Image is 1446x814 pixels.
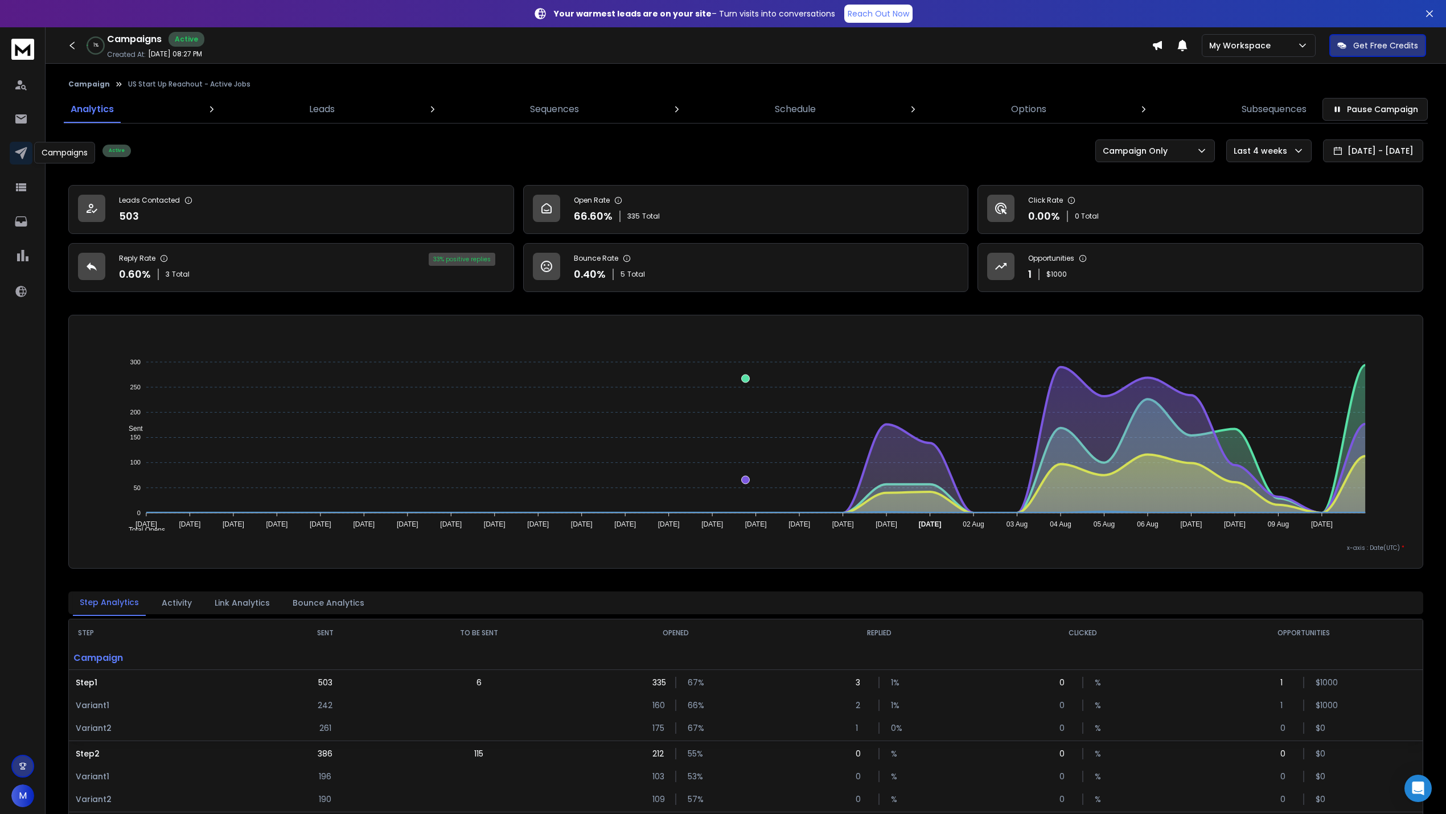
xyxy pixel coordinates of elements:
[119,266,151,282] p: 0.60 %
[891,700,902,711] p: 1 %
[76,771,260,782] p: Variant 1
[571,520,593,528] tspan: [DATE]
[1028,208,1060,224] p: 0.00 %
[130,434,141,441] tspan: 150
[688,677,699,688] p: 67 %
[1323,139,1423,162] button: [DATE] - [DATE]
[1322,98,1428,121] button: Pause Campaign
[554,8,712,19] strong: Your warmest leads are on your site
[1235,96,1313,123] a: Subsequences
[688,794,699,805] p: 57 %
[107,50,146,59] p: Created At:
[1316,771,1327,782] p: $ 0
[474,748,483,759] p: 115
[318,677,332,688] p: 503
[702,520,724,528] tspan: [DATE]
[1059,722,1071,734] p: 0
[1137,520,1159,528] tspan: 06 Aug
[223,520,244,528] tspan: [DATE]
[1028,196,1063,205] p: Click Rate
[1028,266,1032,282] p: 1
[778,619,981,647] th: REPLIED
[397,520,418,528] tspan: [DATE]
[891,722,902,734] p: 0 %
[135,520,157,528] tspan: [DATE]
[977,185,1423,234] a: Click Rate0.00%0 Total
[76,677,260,688] p: Step 1
[528,520,549,528] tspan: [DATE]
[69,619,266,647] th: STEP
[891,748,902,759] p: %
[1353,40,1418,51] p: Get Free Credits
[130,459,141,466] tspan: 100
[1316,700,1327,711] p: $ 1000
[441,520,462,528] tspan: [DATE]
[1224,520,1246,528] tspan: [DATE]
[1268,520,1289,528] tspan: 09 Aug
[1059,794,1071,805] p: 0
[128,80,250,89] p: US Start Up Reachout - Active Jobs
[856,677,867,688] p: 3
[642,212,660,221] span: Total
[319,794,331,805] p: 190
[615,520,636,528] tspan: [DATE]
[1050,520,1071,528] tspan: 04 Aug
[789,520,811,528] tspan: [DATE]
[34,142,95,163] div: Campaigns
[876,520,898,528] tspan: [DATE]
[891,771,902,782] p: %
[309,102,335,116] p: Leads
[69,647,266,669] p: Campaign
[775,102,816,116] p: Schedule
[155,590,199,615] button: Activity
[93,42,98,49] p: 1 %
[1280,677,1292,688] p: 1
[1404,775,1432,802] div: Open Intercom Messenger
[848,8,909,19] p: Reach Out Now
[1280,794,1292,805] p: 0
[286,590,371,615] button: Bounce Analytics
[574,619,778,647] th: OPENED
[856,794,867,805] p: 0
[1059,700,1071,711] p: 0
[130,384,141,390] tspan: 250
[319,771,331,782] p: 196
[107,32,162,46] h1: Campaigns
[1234,145,1292,157] p: Last 4 weeks
[1095,700,1106,711] p: %
[11,39,34,60] img: logo
[76,748,260,759] p: Step 2
[179,520,201,528] tspan: [DATE]
[1059,677,1071,688] p: 0
[120,425,143,433] span: Sent
[523,243,969,292] a: Bounce Rate0.40%5Total
[71,102,114,116] p: Analytics
[137,509,141,516] tspan: 0
[87,544,1404,552] p: x-axis : Date(UTC)
[745,520,767,528] tspan: [DATE]
[652,794,664,805] p: 109
[11,784,34,807] button: M
[1280,722,1292,734] p: 0
[530,102,579,116] p: Sequences
[319,722,331,734] p: 261
[318,700,332,711] p: 242
[627,270,645,279] span: Total
[208,590,277,615] button: Link Analytics
[1075,212,1099,221] p: 0 Total
[1046,270,1067,279] p: $ 1000
[1209,40,1275,51] p: My Workspace
[484,520,506,528] tspan: [DATE]
[119,254,155,263] p: Reply Rate
[1185,619,1423,647] th: OPPORTUNITIES
[891,677,902,688] p: 1 %
[1280,771,1292,782] p: 0
[652,700,664,711] p: 160
[891,794,902,805] p: %
[856,700,867,711] p: 2
[302,96,342,123] a: Leads
[476,677,482,688] p: 6
[688,722,699,734] p: 67 %
[574,196,610,205] p: Open Rate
